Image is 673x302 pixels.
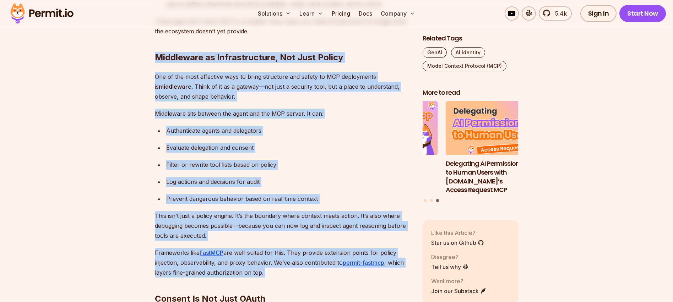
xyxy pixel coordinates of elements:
img: Human-in-the-Loop for AI Agents: Best Practices, Frameworks, Use Cases, and Demo [342,101,438,155]
button: Learn [297,6,326,21]
button: Go to slide 1 [424,199,427,202]
a: Sign In [580,5,617,22]
h3: Delegating AI Permissions to Human Users with [DOMAIN_NAME]’s Access Request MCP [446,159,542,194]
p: Like this Article? [431,229,484,237]
a: Start Now [619,5,666,22]
a: Tell us why [431,263,469,271]
p: One of the most effective ways to bring structure and safety to MCP deployments is . Think of it ... [155,72,411,101]
h3: Human-in-the-Loop for AI Agents: Best Practices, Frameworks, Use Cases, and Demo [342,159,438,194]
a: GenAI [423,47,447,58]
h2: Related Tags [423,34,519,43]
strong: middleware [159,83,191,90]
div: Posts [423,101,519,203]
img: Permit logo [7,1,77,26]
p: This isn’t just a policy engine. It’s the boundary where context meets action. It’s also where de... [155,211,411,241]
h2: More to read [423,88,519,97]
span: 5.4k [551,9,567,18]
li: 2 of 3 [342,101,438,195]
div: Prevent dangerous behavior based on real-time context [166,194,411,204]
button: Go to slide 3 [436,199,439,202]
li: 3 of 3 [446,101,542,195]
p: Want more? [431,277,487,285]
a: Star us on Github [431,238,484,247]
button: Company [378,6,418,21]
p: Frameworks like are well-suited for this. They provide extension points for policy injection, obs... [155,248,411,278]
a: FastMCP [200,249,223,256]
div: Filter or rewrite tool lists based on policy [166,160,411,170]
div: Evaluate delegation and consent [166,143,411,153]
p: Disagree? [431,253,469,261]
button: Go to slide 2 [430,199,433,202]
a: Delegating AI Permissions to Human Users with Permit.io’s Access Request MCPDelegating AI Permiss... [446,101,542,195]
a: permit-fastmcp [343,259,384,266]
img: Delegating AI Permissions to Human Users with Permit.io’s Access Request MCP [446,101,542,155]
a: 5.4k [539,6,572,21]
div: Authenticate agents and delegators [166,126,411,136]
button: Solutions [255,6,294,21]
a: AI Identity [451,47,485,58]
a: Model Context Protocol (MCP) [423,61,506,71]
a: Pricing [329,6,353,21]
a: Docs [356,6,375,21]
a: Join our Substack [431,287,487,295]
div: Log actions and decisions for audit [166,177,411,187]
h2: Middleware as Infrastructure, Not Just Policy [155,23,411,63]
p: Middleware sits between the agent and the MCP server. It can: [155,109,411,119]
